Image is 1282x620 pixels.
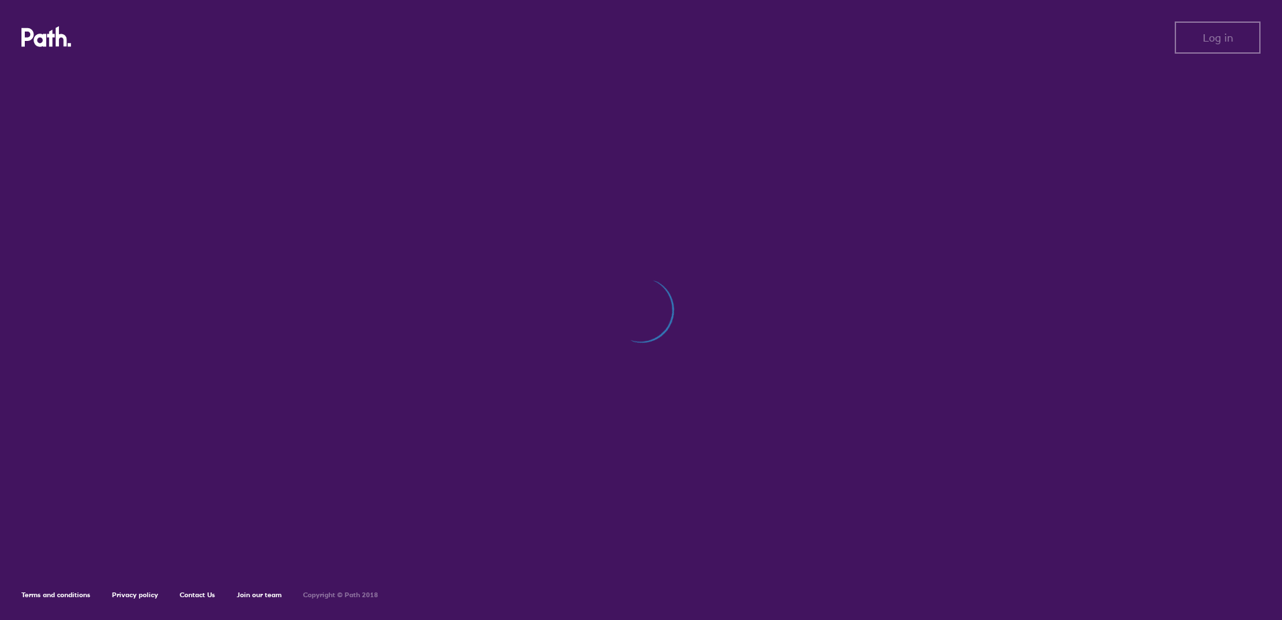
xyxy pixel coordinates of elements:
[21,590,91,599] a: Terms and conditions
[1203,32,1233,44] span: Log in
[237,590,282,599] a: Join our team
[1175,21,1261,54] button: Log in
[112,590,158,599] a: Privacy policy
[303,591,378,599] h6: Copyright © Path 2018
[180,590,215,599] a: Contact Us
